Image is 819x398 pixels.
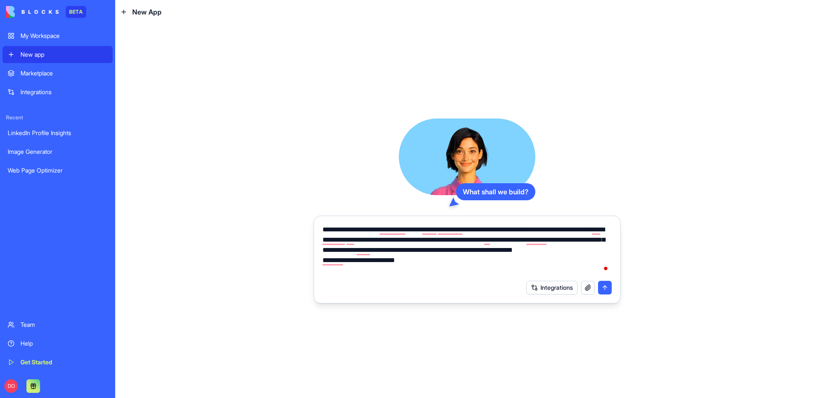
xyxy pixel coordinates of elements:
div: Integrations [20,88,107,96]
span: DO [4,379,18,393]
span: New App [132,7,162,17]
div: Web Page Optimizer [8,166,107,175]
a: Help [3,335,113,352]
div: Team [20,320,107,329]
img: logo [6,6,59,18]
a: Web Page Optimizer [3,162,113,179]
a: Integrations [3,84,113,101]
div: Help [20,339,107,348]
div: My Workspace [20,32,107,40]
a: Marketplace [3,65,113,82]
a: Image Generator [3,143,113,160]
button: Integrations [526,281,578,294]
a: BETA [6,6,86,18]
textarea: To enrich screen reader interactions, please activate Accessibility in Grammarly extension settings [322,225,612,276]
div: New app [20,50,107,59]
div: LinkedIn Profile Insights [8,129,107,137]
div: Image Generator [8,147,107,156]
div: Get Started [20,358,107,366]
a: LinkedIn Profile Insights [3,124,113,141]
a: New app [3,46,113,63]
div: What shall we build? [456,183,535,200]
div: BETA [66,6,86,18]
a: Team [3,316,113,333]
a: My Workspace [3,27,113,44]
div: Marketplace [20,69,107,78]
span: Recent [3,114,113,121]
a: Get Started [3,354,113,371]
